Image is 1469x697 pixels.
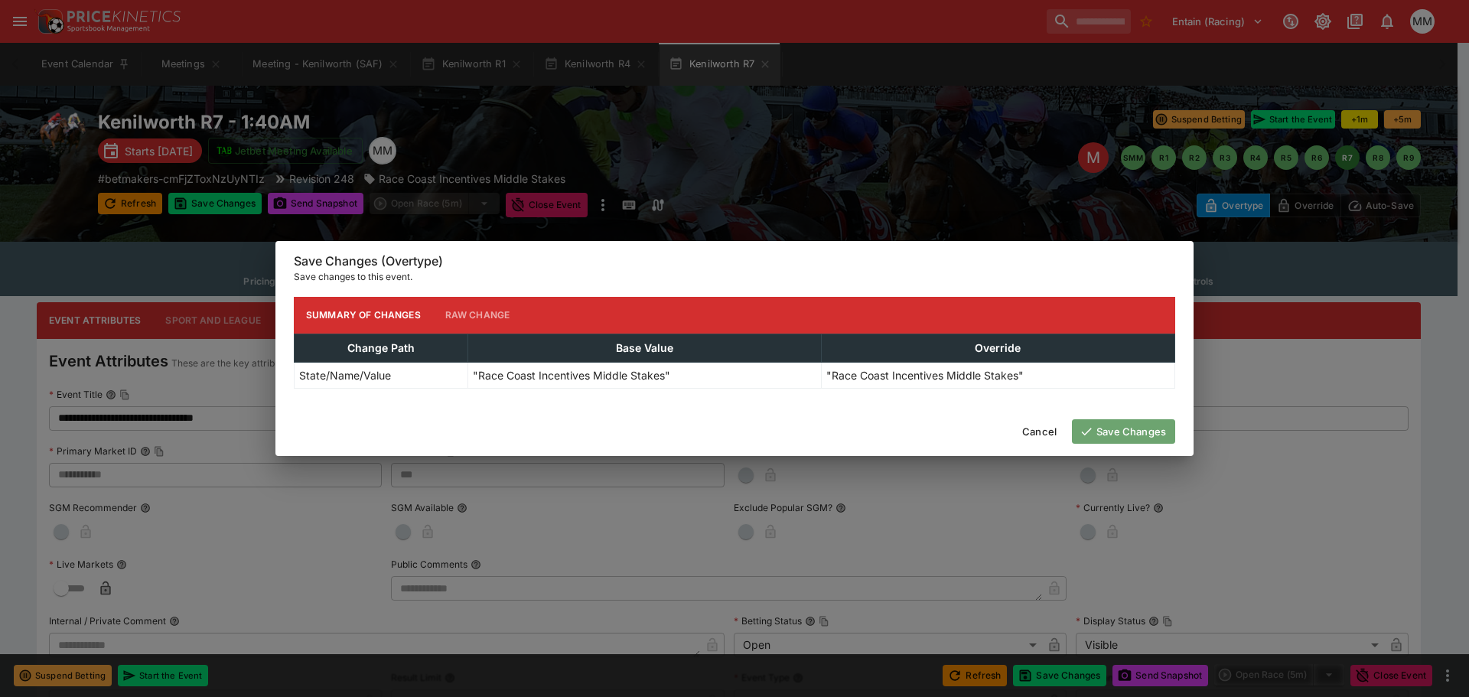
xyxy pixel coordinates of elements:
[467,334,821,362] th: Base Value
[821,334,1174,362] th: Override
[295,334,468,362] th: Change Path
[821,362,1174,388] td: "Race Coast Incentives Middle Stakes"
[294,269,1175,285] p: Save changes to this event.
[1072,419,1175,444] button: Save Changes
[299,367,391,383] p: State/Name/Value
[294,297,433,334] button: Summary of Changes
[294,253,1175,269] h6: Save Changes (Overtype)
[467,362,821,388] td: "Race Coast Incentives Middle Stakes"
[433,297,523,334] button: Raw Change
[1013,419,1066,444] button: Cancel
